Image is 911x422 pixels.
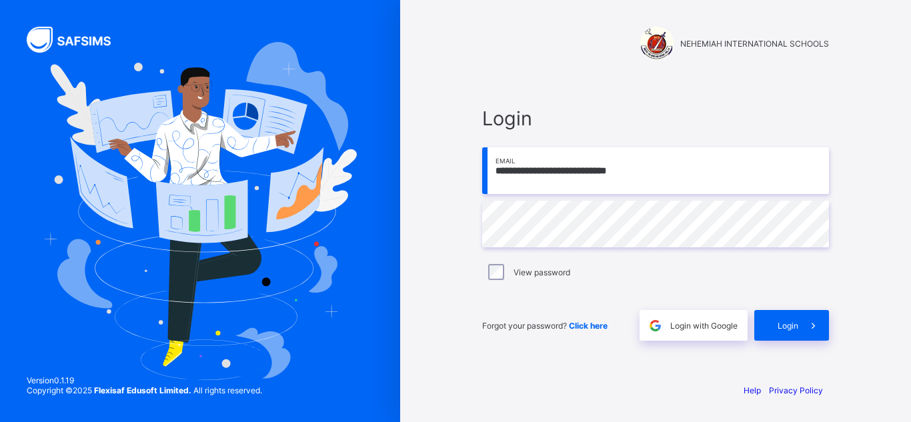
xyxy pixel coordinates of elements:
span: Forgot your password? [482,321,608,331]
img: SAFSIMS Logo [27,27,127,53]
span: Login with Google [670,321,738,331]
label: View password [514,267,570,277]
span: Login [778,321,798,331]
strong: Flexisaf Edusoft Limited. [94,385,191,395]
span: Version 0.1.19 [27,375,262,385]
span: NEHEMIAH INTERNATIONAL SCHOOLS [680,39,829,49]
span: Copyright © 2025 All rights reserved. [27,385,262,395]
a: Privacy Policy [769,385,823,395]
img: Hero Image [43,42,357,379]
a: Click here [569,321,608,331]
span: Login [482,107,829,130]
a: Help [744,385,761,395]
img: google.396cfc9801f0270233282035f929180a.svg [648,318,663,333]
